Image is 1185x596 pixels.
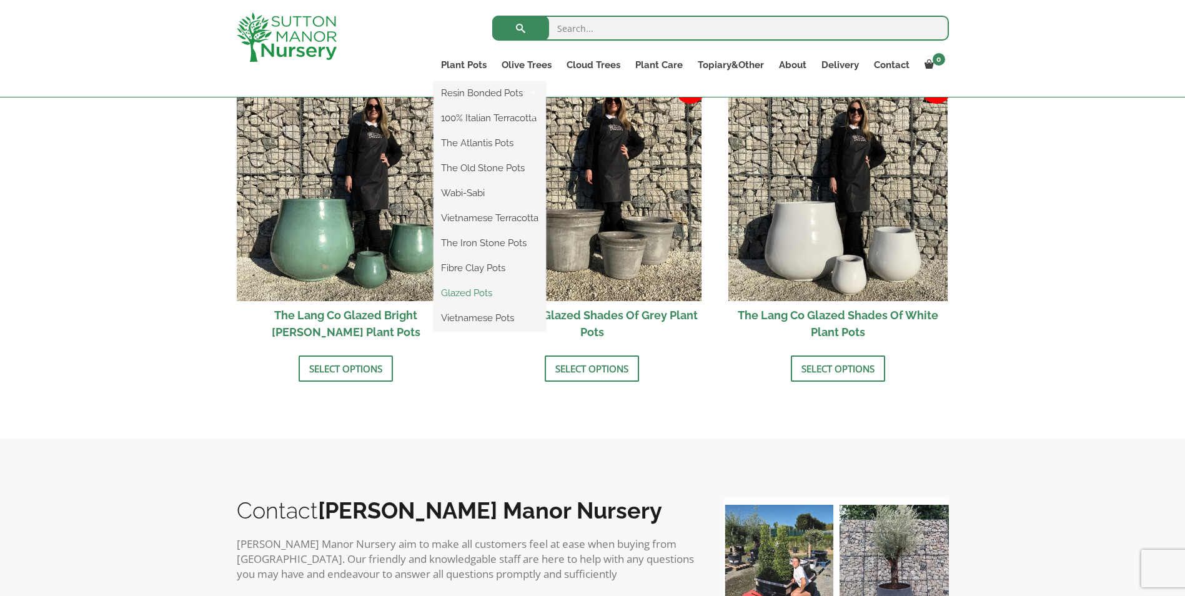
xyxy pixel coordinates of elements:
[434,84,546,102] a: Resin Bonded Pots
[434,284,546,302] a: Glazed Pots
[917,56,949,74] a: 0
[771,56,814,74] a: About
[434,134,546,152] a: The Atlantis Pots
[866,56,917,74] a: Contact
[933,53,945,66] span: 0
[559,56,628,74] a: Cloud Trees
[492,16,949,41] input: Search...
[237,82,456,302] img: The Lang Co Glazed Bright Olive Green Plant Pots
[545,355,639,382] a: Select options for “The Hanoi Glazed Shades Of Grey Plant Pots”
[318,497,662,524] b: [PERSON_NAME] Manor Nursery
[482,82,702,302] img: The Hanoi Glazed Shades Of Grey Plant Pots
[434,309,546,327] a: Vietnamese Pots
[237,82,456,347] a: Sale! The Lang Co Glazed Bright [PERSON_NAME] Plant Pots
[299,355,393,382] a: Select options for “The Lang Co Glazed Bright Olive Green Plant Pots”
[728,82,948,302] img: The Lang Co Glazed Shades Of White Plant Pots
[434,159,546,177] a: The Old Stone Pots
[434,109,546,127] a: 100% Italian Terracotta
[791,355,885,382] a: Select options for “The Lang Co Glazed Shades Of White Plant Pots”
[237,537,699,582] p: [PERSON_NAME] Manor Nursery aim to make all customers feel at ease when buying from [GEOGRAPHIC_D...
[628,56,690,74] a: Plant Care
[482,82,702,347] a: Sale! The Hanoi Glazed Shades Of Grey Plant Pots
[434,259,546,277] a: Fibre Clay Pots
[814,56,866,74] a: Delivery
[728,301,948,346] h2: The Lang Co Glazed Shades Of White Plant Pots
[434,56,494,74] a: Plant Pots
[434,234,546,252] a: The Iron Stone Pots
[494,56,559,74] a: Olive Trees
[237,12,337,62] img: logo
[434,184,546,202] a: Wabi-Sabi
[728,82,948,347] a: Sale! The Lang Co Glazed Shades Of White Plant Pots
[482,301,702,346] h2: The Hanoi Glazed Shades Of Grey Plant Pots
[237,301,456,346] h2: The Lang Co Glazed Bright [PERSON_NAME] Plant Pots
[690,56,771,74] a: Topiary&Other
[237,497,699,524] h2: Contact
[434,209,546,227] a: Vietnamese Terracotta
